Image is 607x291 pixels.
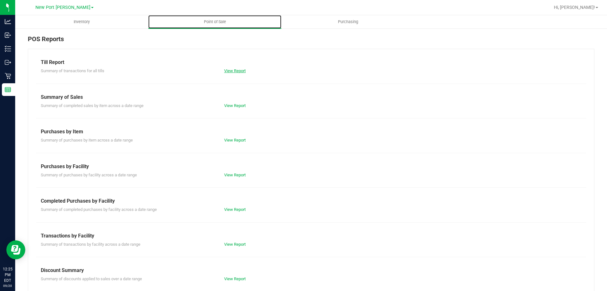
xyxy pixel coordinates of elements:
[41,232,581,240] div: Transactions by Facility
[224,276,246,281] a: View Report
[28,34,594,49] div: POS Reports
[329,19,367,25] span: Purchasing
[41,93,581,101] div: Summary of Sales
[41,128,581,136] div: Purchases by Item
[3,283,12,288] p: 09/20
[41,138,133,142] span: Summary of purchases by item across a date range
[41,103,144,108] span: Summary of completed sales by item across a date range
[224,242,246,247] a: View Report
[554,5,595,10] span: Hi, [PERSON_NAME]!
[41,163,581,170] div: Purchases by Facility
[65,19,98,25] span: Inventory
[224,68,246,73] a: View Report
[224,103,246,108] a: View Report
[224,207,246,212] a: View Report
[224,138,246,142] a: View Report
[41,267,581,274] div: Discount Summary
[5,46,11,52] inline-svg: Inventory
[5,86,11,93] inline-svg: Reports
[3,266,12,283] p: 12:25 PM EDT
[224,173,246,177] a: View Report
[41,207,157,212] span: Summary of completed purchases by facility across a date range
[41,276,142,281] span: Summary of discounts applied to sales over a date range
[41,197,581,205] div: Completed Purchases by Facility
[5,59,11,66] inline-svg: Outbound
[41,68,104,73] span: Summary of transactions for all tills
[5,18,11,25] inline-svg: Analytics
[148,15,281,28] a: Point of Sale
[6,240,25,259] iframe: Resource center
[35,5,90,10] span: New Port [PERSON_NAME]
[41,242,140,247] span: Summary of transactions by facility across a date range
[41,59,581,66] div: Till Report
[15,15,148,28] a: Inventory
[195,19,235,25] span: Point of Sale
[5,32,11,38] inline-svg: Inbound
[281,15,414,28] a: Purchasing
[41,173,137,177] span: Summary of purchases by facility across a date range
[5,73,11,79] inline-svg: Retail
